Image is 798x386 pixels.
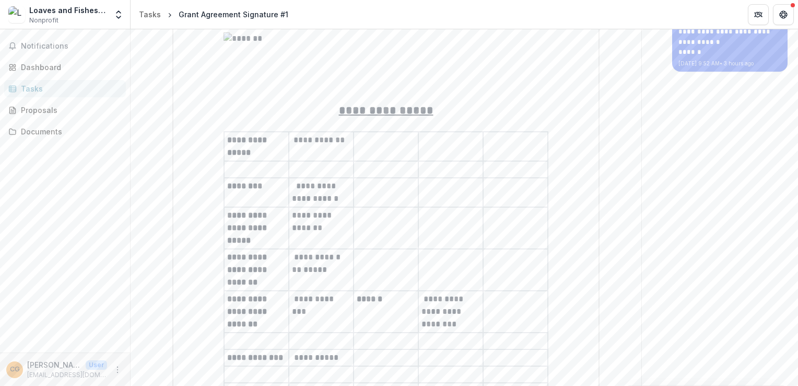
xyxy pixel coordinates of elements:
[135,7,292,22] nav: breadcrumb
[29,16,58,25] span: Nonprofit
[139,9,161,20] div: Tasks
[21,42,122,51] span: Notifications
[4,101,126,119] a: Proposals
[21,105,118,116] div: Proposals
[10,366,20,373] div: Carolyn Gross
[4,80,126,97] a: Tasks
[179,9,288,20] div: Grant Agreement Signature #1
[678,60,781,67] p: [DATE] 9:52 AM • 3 hours ago
[4,38,126,54] button: Notifications
[135,7,165,22] a: Tasks
[21,83,118,94] div: Tasks
[4,59,126,76] a: Dashboard
[8,6,25,23] img: Loaves and Fishes Too
[773,4,794,25] button: Get Help
[111,364,124,376] button: More
[21,62,118,73] div: Dashboard
[21,126,118,137] div: Documents
[27,370,107,380] p: [EMAIL_ADDRESS][DOMAIN_NAME]
[27,359,81,370] p: [PERSON_NAME]
[748,4,769,25] button: Partners
[111,4,126,25] button: Open entity switcher
[86,360,107,370] p: User
[29,5,107,16] div: Loaves and Fishes Too
[4,123,126,140] a: Documents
